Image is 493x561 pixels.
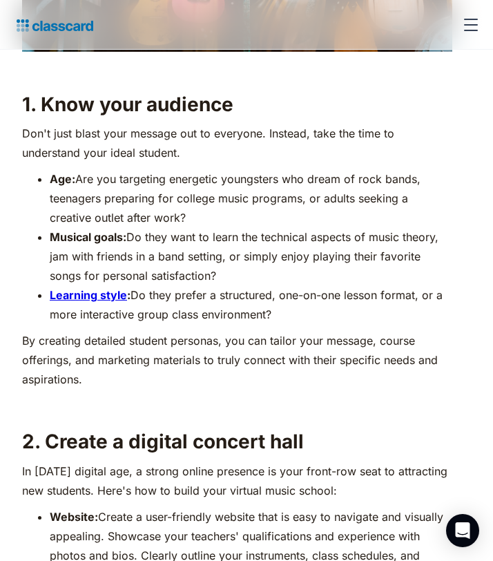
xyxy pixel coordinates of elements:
[50,172,75,186] strong: Age:
[50,510,98,524] strong: Website:
[22,59,452,78] p: ‍
[22,462,452,500] p: In [DATE] digital age, a strong online presence is your front-row seat to attracting new students...
[22,396,452,415] p: ‍
[50,288,127,302] a: Learning style
[22,124,452,162] p: Don't just blast your message out to everyone. Instead, take the time to understand your ideal st...
[50,169,452,227] li: Are you targeting energetic youngsters who dream of rock bands, teenagers preparing for college m...
[22,429,452,454] h2: 2. Create a digital concert hall
[127,288,130,302] strong: :
[22,92,452,117] h2: 1. Know your audience
[11,15,93,35] a: home
[50,227,452,285] li: Do they want to learn the technical aspects of music theory, jam with friends in a band setting, ...
[50,285,452,324] li: Do they prefer a structured, one-on-one lesson format, or a more interactive group class environm...
[22,331,452,389] p: By creating detailed student personas, you can tailor your message, course offerings, and marketi...
[446,514,479,547] div: Open Intercom Messenger
[454,8,482,41] div: menu
[50,230,126,244] strong: Musical goals:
